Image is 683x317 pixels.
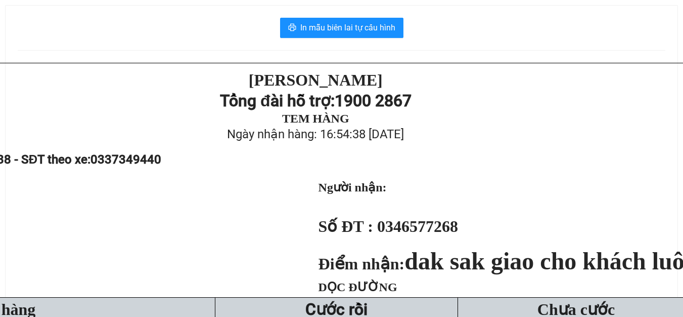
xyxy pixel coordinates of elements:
strong: Tổng đài hỗ trợ: [220,91,335,110]
button: printerIn mẫu biên lai tự cấu hình [280,18,403,38]
span: DỌC ĐƯỜNG [318,281,397,294]
span: 0346577268 [377,217,458,235]
span: printer [288,23,296,33]
strong: Số ĐT : [318,217,373,235]
strong: [PERSON_NAME] [249,71,383,89]
span: 0337349440 [90,152,161,167]
strong: 1900 2867 [335,91,412,110]
span: Ngày nhận hàng: 16:54:38 [DATE] [227,127,404,141]
span: In mẫu biên lai tự cấu hình [300,21,395,34]
strong: Người nhận: [318,181,387,194]
strong: TEM HÀNG [282,112,349,125]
